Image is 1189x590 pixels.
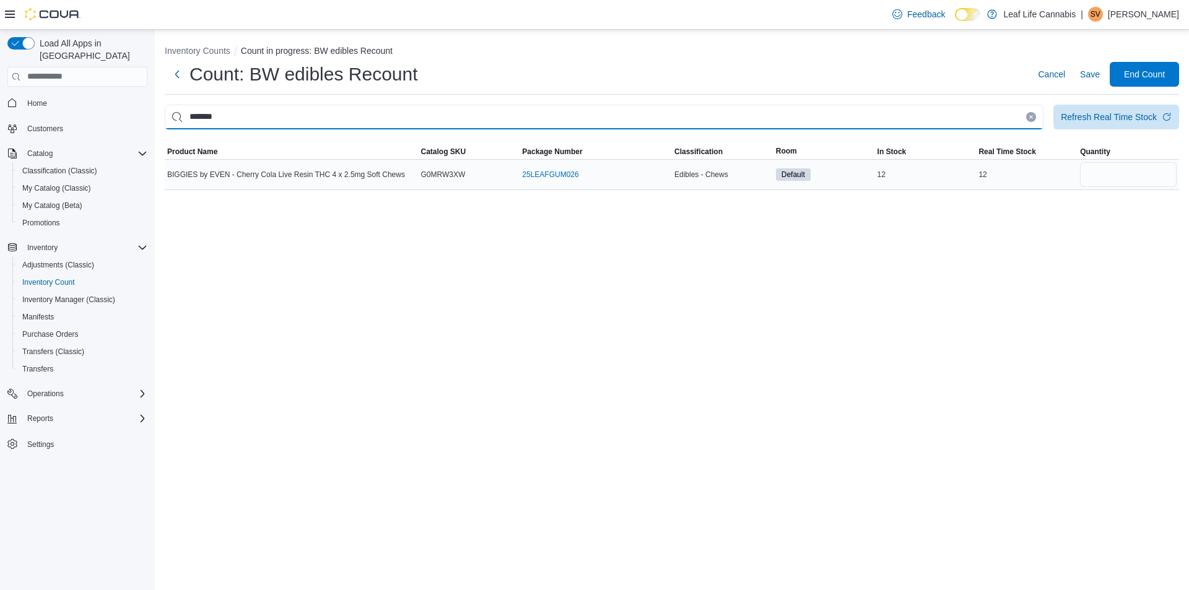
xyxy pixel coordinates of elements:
[17,275,147,290] span: Inventory Count
[35,37,147,62] span: Load All Apps in [GEOGRAPHIC_DATA]
[241,46,393,56] button: Count in progress: BW edibles Recount
[887,2,950,27] a: Feedback
[22,121,68,136] a: Customers
[22,347,84,357] span: Transfers (Classic)
[1088,7,1103,22] div: Sarah VanSeggelen
[25,8,81,20] img: Cova
[2,94,152,112] button: Home
[12,274,152,291] button: Inventory Count
[776,168,811,181] span: Default
[1061,111,1157,123] div: Refresh Real Time Stock
[17,215,65,230] a: Promotions
[17,198,147,213] span: My Catalog (Beta)
[22,240,147,255] span: Inventory
[12,360,152,378] button: Transfers
[17,163,102,178] a: Classification (Classic)
[22,121,147,136] span: Customers
[17,215,147,230] span: Promotions
[672,144,773,159] button: Classification
[22,146,58,161] button: Catalog
[520,144,672,159] button: Package Number
[1038,68,1065,80] span: Cancel
[1053,105,1179,129] button: Refresh Real Time Stock
[17,258,147,272] span: Adjustments (Classic)
[165,144,419,159] button: Product Name
[522,147,582,157] span: Package Number
[1110,62,1179,87] button: End Count
[907,8,945,20] span: Feedback
[976,167,1078,182] div: 12
[22,329,79,339] span: Purchase Orders
[419,144,520,159] button: Catalog SKU
[674,147,723,157] span: Classification
[1078,144,1179,159] button: Quantity
[165,105,1043,129] input: This is a search bar. After typing your query, hit enter to filter the results lower in the page.
[1080,147,1110,157] span: Quantity
[17,310,147,324] span: Manifests
[17,275,80,290] a: Inventory Count
[22,95,147,111] span: Home
[22,312,54,322] span: Manifests
[2,435,152,453] button: Settings
[674,170,728,180] span: Edibles - Chews
[17,181,96,196] a: My Catalog (Classic)
[22,201,82,210] span: My Catalog (Beta)
[2,239,152,256] button: Inventory
[27,440,54,449] span: Settings
[17,310,59,324] a: Manifests
[22,218,60,228] span: Promotions
[17,163,147,178] span: Classification (Classic)
[167,147,217,157] span: Product Name
[17,181,147,196] span: My Catalog (Classic)
[165,45,1179,59] nav: An example of EuiBreadcrumbs
[976,144,1078,159] button: Real Time Stock
[165,62,189,87] button: Next
[189,62,418,87] h1: Count: BW edibles Recount
[12,180,152,197] button: My Catalog (Classic)
[17,344,147,359] span: Transfers (Classic)
[875,167,977,182] div: 12
[1003,7,1076,22] p: Leaf Life Cannabis
[22,240,63,255] button: Inventory
[27,414,53,423] span: Reports
[955,8,981,21] input: Dark Mode
[421,147,466,157] span: Catalog SKU
[875,144,977,159] button: In Stock
[12,308,152,326] button: Manifests
[2,385,152,402] button: Operations
[22,411,58,426] button: Reports
[12,197,152,214] button: My Catalog (Beta)
[17,327,84,342] a: Purchase Orders
[1075,62,1105,87] button: Save
[12,343,152,360] button: Transfers (Classic)
[978,147,1035,157] span: Real Time Stock
[12,162,152,180] button: Classification (Classic)
[1091,7,1100,22] span: SV
[17,362,147,376] span: Transfers
[22,277,75,287] span: Inventory Count
[17,362,58,376] a: Transfers
[2,410,152,427] button: Reports
[27,124,63,134] span: Customers
[17,198,87,213] a: My Catalog (Beta)
[22,260,94,270] span: Adjustments (Classic)
[1026,112,1036,122] button: Clear input
[22,386,147,401] span: Operations
[27,149,53,158] span: Catalog
[2,119,152,137] button: Customers
[27,243,58,253] span: Inventory
[782,169,805,180] span: Default
[1033,62,1070,87] button: Cancel
[22,96,52,111] a: Home
[17,292,147,307] span: Inventory Manager (Classic)
[1108,7,1179,22] p: [PERSON_NAME]
[22,436,147,451] span: Settings
[1080,68,1100,80] span: Save
[165,46,230,56] button: Inventory Counts
[12,291,152,308] button: Inventory Manager (Classic)
[27,389,64,399] span: Operations
[167,170,405,180] span: BIGGIES by EVEN - Cherry Cola Live Resin THC 4 x 2.5mg Soft Chews
[1124,68,1165,80] span: End Count
[421,170,466,180] span: G0MRW3XW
